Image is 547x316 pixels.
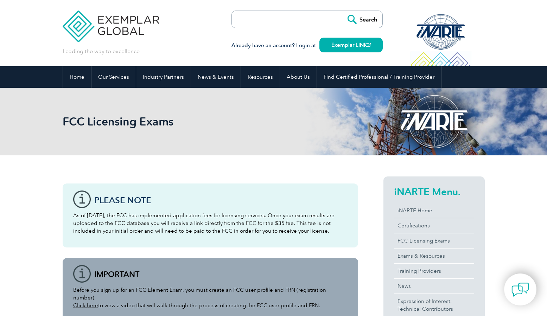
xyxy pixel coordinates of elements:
[63,66,91,88] a: Home
[73,302,98,309] a: Click here
[344,11,382,28] input: Search
[91,66,136,88] a: Our Services
[63,116,358,127] h2: FCC Licensing Exams
[394,186,474,197] h2: iNARTE Menu.
[191,66,241,88] a: News & Events
[394,279,474,294] a: News
[94,196,348,205] h3: Please note
[317,66,441,88] a: Find Certified Professional / Training Provider
[63,47,140,55] p: Leading the way to excellence
[394,203,474,218] a: iNARTE Home
[394,264,474,278] a: Training Providers
[367,43,371,47] img: open_square.png
[73,212,348,235] p: As of [DATE], the FCC has implemented application fees for licensing services. Once your exam res...
[280,66,317,88] a: About Us
[394,233,474,248] a: FCC Licensing Exams
[394,249,474,263] a: Exams & Resources
[319,38,383,52] a: Exemplar LINK
[241,66,280,88] a: Resources
[511,281,529,298] img: contact-chat.png
[73,286,348,309] p: Before you sign up for an FCC Element Exam, you must create an FCC user profile and FRN (registra...
[394,218,474,233] a: Certifications
[136,66,191,88] a: Industry Partners
[231,41,383,50] h3: Already have an account? Login at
